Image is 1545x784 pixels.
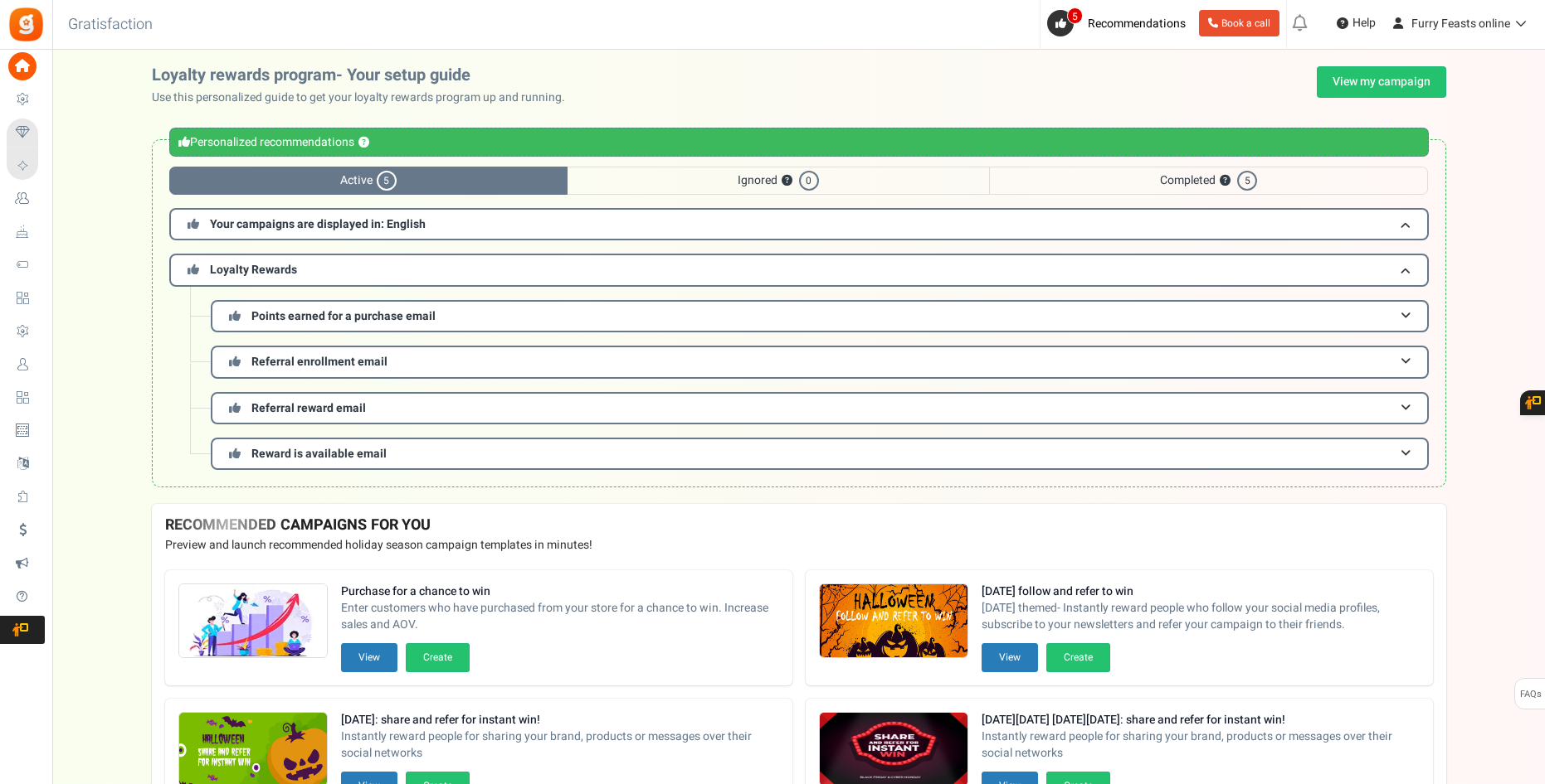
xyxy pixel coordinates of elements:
[7,6,45,43] img: Gratisfaction
[341,600,779,633] span: Enter customers who have purchased from your store for a chance to win. Increase sales and AOV.
[152,90,578,106] p: Use this personalized guide to get your loyalty rewards program up and running.
[210,215,426,233] span: Your campaigns are displayed in: English
[50,8,171,41] h3: Gratisfaction
[165,537,1433,554] p: Preview and launch recommended holiday season campaign templates in minutes!
[1088,15,1186,32] span: Recommendations
[169,128,1429,157] div: Personalized recommendations
[982,643,1038,672] button: View
[1046,643,1110,672] button: Create
[179,584,327,659] img: Recommended Campaigns
[1411,15,1510,32] span: Furry Feasts online
[1330,10,1382,36] a: Help
[799,171,819,191] span: 0
[782,176,792,186] button: ?
[358,138,369,148] button: ?
[210,261,297,278] span: Loyalty Rewards
[341,728,779,762] span: Instantly reward people for sharing your brand, products or messages over their social networks
[251,445,387,462] span: Reward is available email
[251,399,366,417] span: Referral reward email
[989,167,1428,195] span: Completed
[165,517,1433,534] h4: RECOMMENDED CAMPAIGNS FOR YOU
[1047,10,1192,36] a: 5 Recommendations
[341,712,779,728] strong: [DATE]: share and refer for instant win!
[1067,7,1083,24] span: 5
[251,353,387,370] span: Referral enrollment email
[982,600,1420,633] span: [DATE] themed- Instantly reward people who follow your social media profiles, subscribe to your n...
[982,712,1420,728] strong: [DATE][DATE] [DATE][DATE]: share and refer for instant win!
[1519,679,1542,710] span: FAQs
[982,583,1420,600] strong: [DATE] follow and refer to win
[1348,15,1376,31] span: Help
[820,584,967,659] img: Recommended Campaigns
[568,167,989,195] span: Ignored
[251,307,436,325] span: Points earned for a purchase email
[1237,171,1257,191] span: 5
[1317,66,1446,98] a: View my campaign
[169,167,568,195] span: Active
[152,66,578,85] h2: Loyalty rewards program- Your setup guide
[982,728,1420,762] span: Instantly reward people for sharing your brand, products or messages over their social networks
[341,643,397,672] button: View
[341,583,779,600] strong: Purchase for a chance to win
[406,643,470,672] button: Create
[1220,176,1231,186] button: ?
[1199,10,1279,36] a: Book a call
[377,171,397,191] span: 5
